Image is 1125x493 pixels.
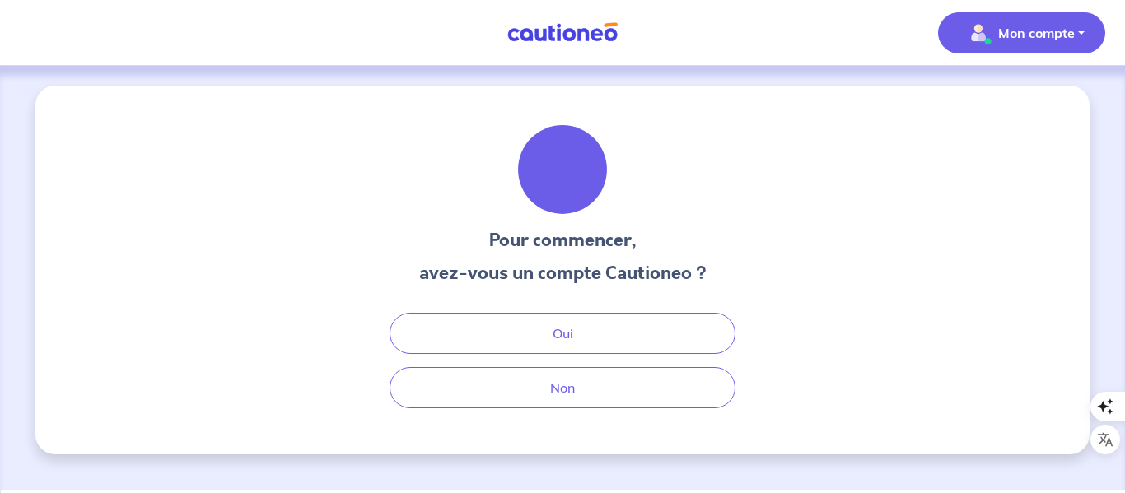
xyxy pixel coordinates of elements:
h3: Pour commencer, [419,227,707,253]
h3: avez-vous un compte Cautioneo ? [419,260,707,286]
img: illu_welcome.svg [518,125,607,214]
p: Mon compte [998,23,1075,43]
button: Oui [390,313,735,354]
button: illu_account_valid_menu.svgMon compte [938,12,1105,53]
img: Cautioneo [501,22,624,43]
img: illu_account_valid_menu.svg [965,20,992,46]
button: Non [390,367,735,408]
